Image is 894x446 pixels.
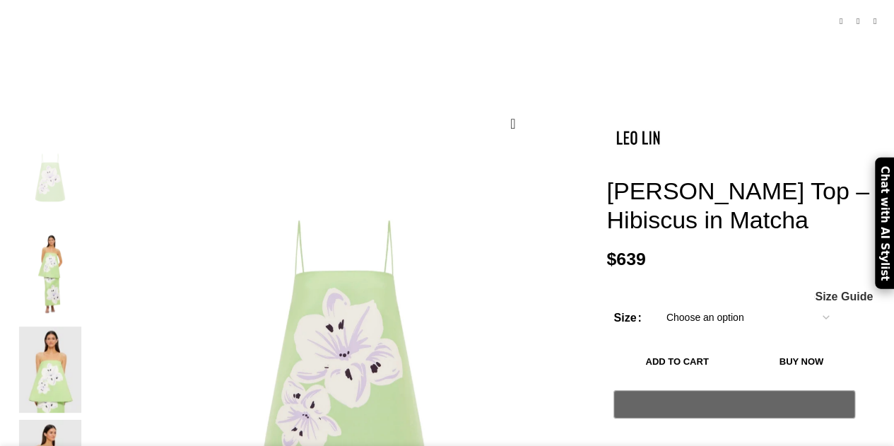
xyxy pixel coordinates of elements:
a: Size Guide [814,291,873,303]
span: Size Guide [815,291,873,303]
img: leo lin dress [7,233,93,319]
a: Previous product [833,13,849,30]
bdi: 639 [606,250,645,269]
button: Pay with GPay [613,390,855,418]
span: $ [606,250,616,269]
h1: [PERSON_NAME] Top – Hibiscus in Matcha [606,177,883,235]
button: Add to cart [613,346,740,376]
a: Next product [866,13,883,30]
img: Leo Lin [606,106,670,170]
iframe: Secure payment input frame [611,426,858,428]
img: leo lin dresses [7,327,93,413]
label: Size [613,308,641,327]
button: Buy now [748,346,855,376]
img: Étienne Top - Hibiscus in Matcha [7,139,93,225]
